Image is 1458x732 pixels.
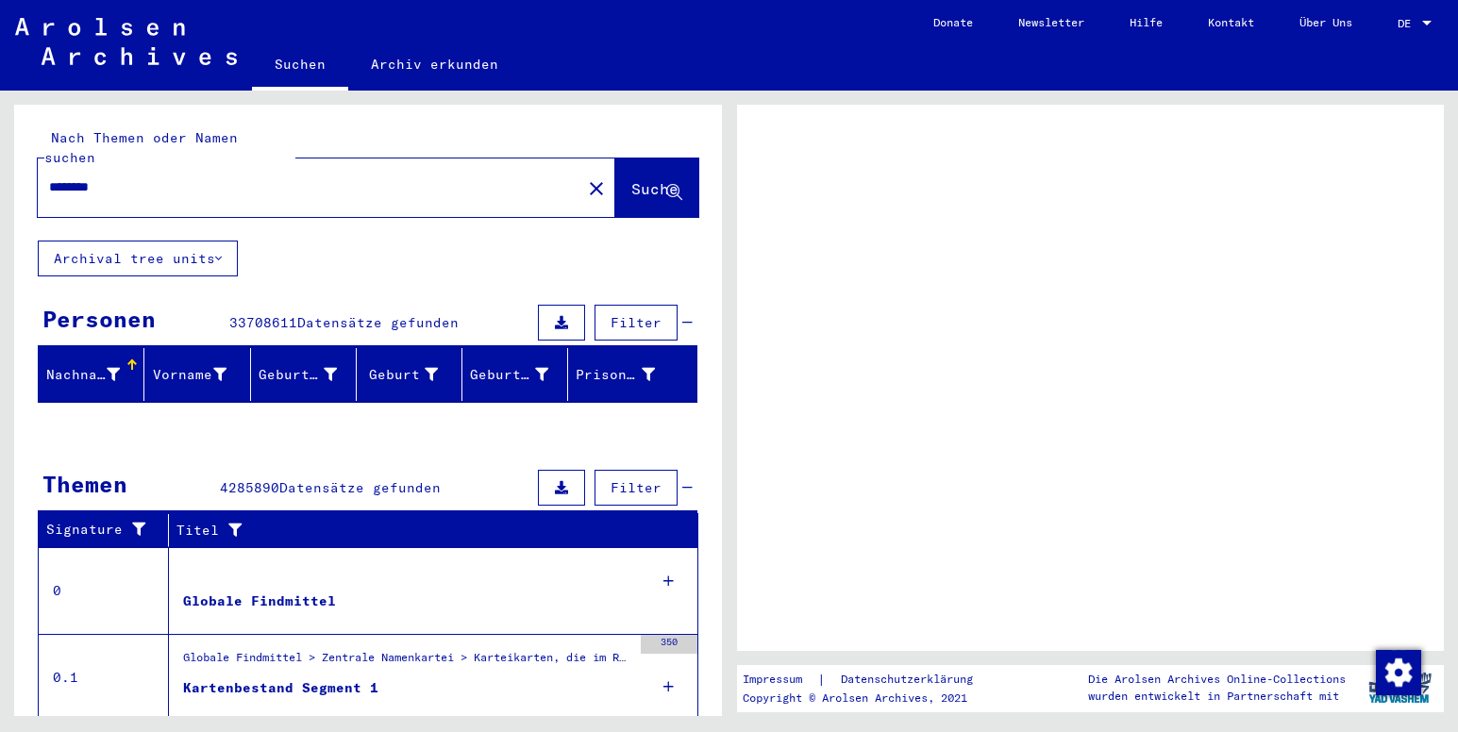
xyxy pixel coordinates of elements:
[631,179,679,198] span: Suche
[462,348,568,401] mat-header-cell: Geburtsdatum
[42,467,127,501] div: Themen
[364,359,461,390] div: Geburt‏
[1398,17,1418,30] span: DE
[251,348,357,401] mat-header-cell: Geburtsname
[364,365,438,385] div: Geburt‏
[183,649,631,675] div: Globale Findmittel > Zentrale Namenkartei > Karteikarten, die im Rahmen der sequentiellen Massend...
[46,515,173,545] div: Signature
[39,348,144,401] mat-header-cell: Nachname
[1376,650,1421,695] img: Zustimmung ändern
[1365,664,1435,711] img: yv_logo.png
[46,520,154,540] div: Signature
[259,365,337,385] div: Geburtsname
[743,670,996,690] div: |
[38,241,238,276] button: Archival tree units
[576,365,654,385] div: Prisoner #
[259,359,360,390] div: Geburtsname
[176,515,679,545] div: Titel
[743,690,996,707] p: Copyright © Arolsen Archives, 2021
[743,670,817,690] a: Impressum
[279,479,441,496] span: Datensätze gefunden
[152,365,226,385] div: Vorname
[220,479,279,496] span: 4285890
[183,678,378,698] div: Kartenbestand Segment 1
[576,359,678,390] div: Prisoner #
[615,158,698,217] button: Suche
[595,470,678,506] button: Filter
[39,547,169,634] td: 0
[46,359,143,390] div: Nachname
[297,314,459,331] span: Datensätze gefunden
[183,591,336,611] div: Globale Findmittel
[42,302,156,336] div: Personen
[39,634,169,721] td: 0.1
[44,129,238,166] mat-label: Nach Themen oder Namen suchen
[46,365,120,385] div: Nachname
[470,365,548,385] div: Geburtsdatum
[826,670,996,690] a: Datenschutzerklärung
[585,177,608,200] mat-icon: close
[611,314,662,331] span: Filter
[252,42,348,91] a: Suchen
[595,305,678,341] button: Filter
[1088,688,1346,705] p: wurden entwickelt in Partnerschaft mit
[611,479,662,496] span: Filter
[229,314,297,331] span: 33708611
[568,348,695,401] mat-header-cell: Prisoner #
[470,359,572,390] div: Geburtsdatum
[152,359,249,390] div: Vorname
[1088,671,1346,688] p: Die Arolsen Archives Online-Collections
[357,348,462,401] mat-header-cell: Geburt‏
[578,169,615,207] button: Clear
[176,521,661,541] div: Titel
[15,18,237,65] img: Arolsen_neg.svg
[144,348,250,401] mat-header-cell: Vorname
[348,42,521,87] a: Archiv erkunden
[641,635,697,654] div: 350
